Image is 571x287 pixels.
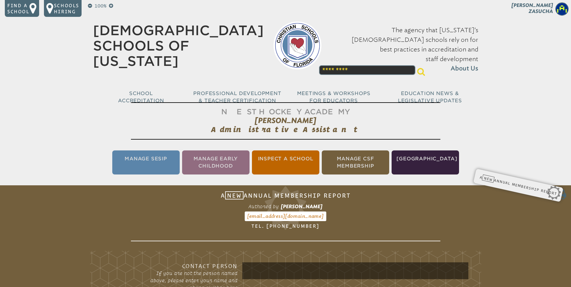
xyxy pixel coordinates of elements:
span: About Us [451,64,478,73]
p: Find a school [7,2,29,14]
span: Administrative Assistant [211,125,360,134]
li: Manage SESIP [112,150,180,174]
span: [PERSON_NAME] Zasucha [511,2,553,14]
p: 100% [93,2,108,10]
li: Manage Early Childhood [182,150,250,174]
span: Meetings & Workshops for Educators [297,91,371,103]
a: [DEMOGRAPHIC_DATA] Schools of [US_STATE] [93,23,264,69]
span: Professional Development & Teacher Certification [193,91,281,103]
li: Manage CSF Membership [322,150,389,174]
p: The agency that [US_STATE]’s [DEMOGRAPHIC_DATA] schools rely on for best practices in accreditati... [331,25,478,73]
img: 91c67e5d8fd3d33fea98a16d390bf7ea [555,2,569,16]
li: [GEOGRAPHIC_DATA] [392,150,459,174]
img: csf-logo-web-colors.png [273,21,321,69]
p: Schools Hiring [54,2,79,14]
span: Education News & Legislative Updates [398,91,462,103]
h1: A Annual Membership Report [131,188,440,241]
span: School Accreditation [118,91,164,103]
h3: Contact Person [141,262,237,270]
span: [PERSON_NAME] [255,116,316,125]
li: Inspect a School [252,150,319,174]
